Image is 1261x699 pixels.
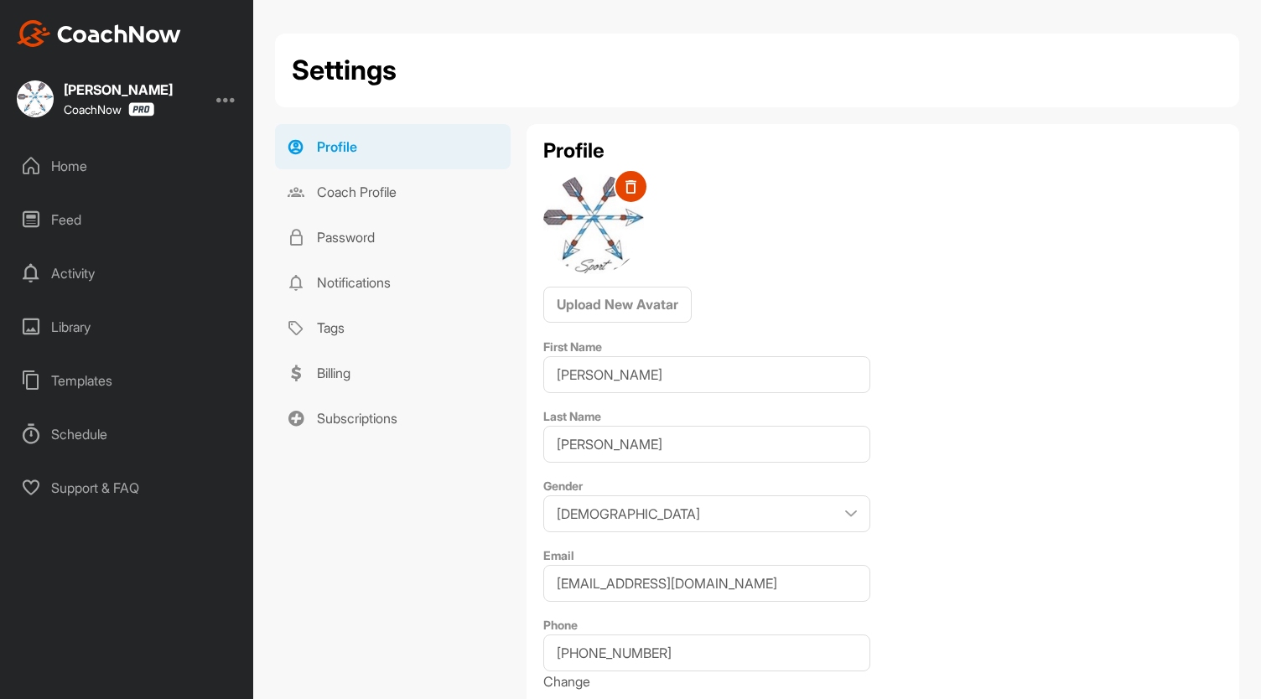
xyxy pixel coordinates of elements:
img: CoachNow Pro [128,102,154,116]
a: Profile [275,124,511,169]
span: Change [543,673,590,690]
label: Email [543,548,574,562]
div: Templates [9,360,246,401]
h2: Profile [543,141,1222,161]
button: Upload New Avatar [543,287,692,323]
span: Upload New Avatar [557,296,678,313]
input: Add Phone Number [543,634,870,671]
div: Schedule [9,413,246,455]
img: user [543,173,644,274]
img: square_f8fb05f392231cb637f7275939207f84.jpg [17,80,54,117]
img: CoachNow [17,20,181,47]
div: Library [9,306,246,348]
label: Last Name [543,409,601,423]
a: Coach Profile [275,169,511,215]
h2: Settings [292,50,397,91]
label: Gender [543,479,583,493]
div: [PERSON_NAME] [64,83,173,96]
a: Billing [275,350,511,396]
a: Subscriptions [275,396,511,441]
div: Support & FAQ [9,467,246,509]
label: Phone [543,618,578,632]
div: CoachNow [64,102,154,116]
div: Feed [9,199,246,241]
label: First Name [543,339,602,354]
div: Home [9,145,246,187]
div: Activity [9,252,246,294]
a: Tags [275,305,511,350]
a: Password [275,215,511,260]
a: Notifications [275,260,511,305]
